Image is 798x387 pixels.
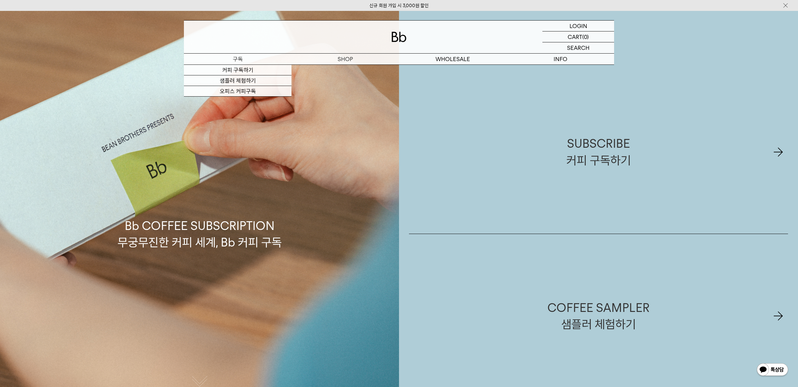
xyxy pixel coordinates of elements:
a: 커피 구독하기 [184,65,291,75]
a: LOGIN [542,21,614,31]
a: 구독 [184,54,291,64]
p: (0) [582,31,589,42]
p: Bb COFFEE SUBSCRIPTION 무궁무진한 커피 세계, Bb 커피 구독 [118,158,282,251]
a: 신규 회원 가입 시 3,000원 할인 [369,3,429,8]
a: 샘플러 체험하기 [184,75,291,86]
p: SEARCH [567,42,589,53]
a: SUBSCRIBE커피 구독하기 [409,70,788,234]
p: CART [568,31,582,42]
img: 로고 [392,32,406,42]
a: 오피스 커피구독 [184,86,291,97]
a: CART (0) [542,31,614,42]
p: INFO [507,54,614,64]
div: COFFEE SAMPLER 샘플러 체험하기 [547,299,650,332]
div: SUBSCRIBE 커피 구독하기 [566,135,631,168]
p: WHOLESALE [399,54,507,64]
a: SHOP [291,54,399,64]
p: LOGIN [570,21,587,31]
img: 카카오톡 채널 1:1 채팅 버튼 [756,363,789,378]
